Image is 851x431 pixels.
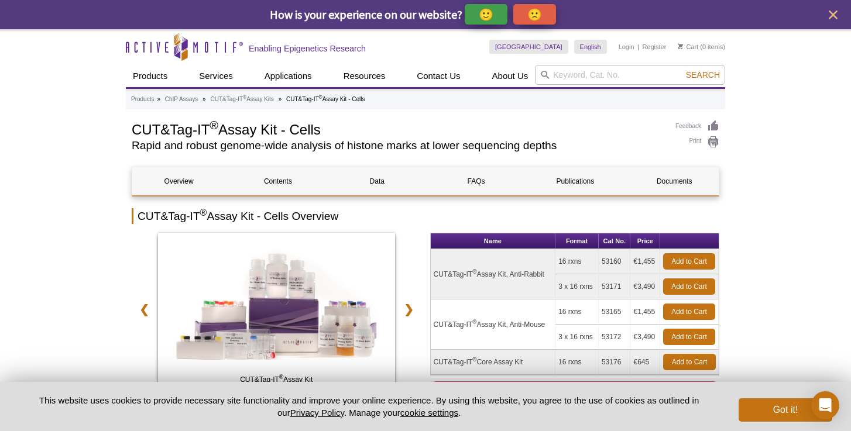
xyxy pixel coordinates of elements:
div: Open Intercom Messenger [811,391,839,419]
sup: ® [243,94,246,100]
p: 🙁 [527,7,542,22]
th: Name [431,233,556,249]
a: CUT&Tag-IT®Assay Kits [210,94,273,105]
sup: ® [319,94,322,100]
a: Services [192,65,240,87]
th: Cat No. [599,233,631,249]
td: €1,455 [630,249,660,274]
td: CUT&Tag-IT Assay Kit, Anti-Rabbit [431,249,556,299]
a: Documents [628,167,721,195]
a: About Us [485,65,536,87]
li: | [637,40,639,54]
td: 53160 [599,249,631,274]
button: Search [682,70,723,80]
a: Applications [258,65,319,87]
span: CUT&Tag-IT Assay Kit [160,374,392,385]
a: Add to Cart [663,304,715,320]
span: How is your experience on our website? [270,7,462,22]
li: » [157,96,160,102]
a: ChIP Assays [165,94,198,105]
a: Contact Us [410,65,467,87]
sup: ® [472,356,476,363]
img: Your Cart [678,43,683,49]
a: Publications [529,167,622,195]
th: Format [555,233,599,249]
li: CUT&Tag-IT Assay Kit - Cells [286,96,365,102]
img: CUT&Tag-IT Assay Kit [158,233,395,391]
td: 53171 [599,274,631,299]
td: 53172 [599,325,631,350]
h1: CUT&Tag-IT Assay Kit - Cells [132,120,664,137]
a: [GEOGRAPHIC_DATA] [489,40,568,54]
li: » [279,96,282,102]
a: ❯ [396,296,421,323]
td: CUT&Tag-IT Assay Kit, Anti-Mouse [431,299,556,350]
a: Overview [132,167,225,195]
button: close [826,8,840,22]
p: 🙂 [479,7,493,22]
h2: Rapid and robust genome-wide analysis of histone marks at lower sequencing depths [132,140,664,151]
td: €1,455 [630,299,660,325]
a: Cart [678,43,698,51]
a: Privacy Policy [290,408,344,418]
td: 16 rxns [555,249,599,274]
td: 53165 [599,299,631,325]
td: 16 rxns [555,299,599,325]
a: FAQs [430,167,523,195]
a: Print [675,136,719,149]
a: ❮ [132,296,157,323]
a: Contents [231,167,324,195]
td: €645 [630,350,660,375]
h2: CUT&Tag-IT Assay Kit - Cells Overview [132,208,719,224]
a: Products [131,94,154,105]
a: Login [619,43,634,51]
li: (0 items) [678,40,725,54]
h2: Enabling Epigenetics Research [249,43,366,54]
th: Price [630,233,660,249]
a: Register [642,43,666,51]
a: Add to Cart [663,253,715,270]
sup: ® [279,374,283,380]
a: CUT&Tag-IT Assay Kit [158,233,395,394]
td: CUT&Tag-IT Core Assay Kit [431,350,556,375]
td: 53176 [599,350,631,375]
a: Add to Cart [663,278,715,295]
input: Keyword, Cat. No. [535,65,725,85]
li: » [203,96,206,102]
span: Search [686,70,720,80]
td: €3,490 [630,325,660,350]
button: Got it! [739,398,832,422]
p: This website uses cookies to provide necessary site functionality and improve your online experie... [19,394,719,419]
td: 16 rxns [555,350,599,375]
a: Data [331,167,424,195]
sup: ® [210,119,218,132]
td: 3 x 16 rxns [555,274,599,299]
a: Feedback [675,120,719,133]
sup: ® [472,319,476,325]
a: Add to Cart [663,329,715,345]
a: Products [126,65,174,87]
td: €3,490 [630,274,660,299]
a: English [574,40,607,54]
sup: ® [200,208,207,218]
button: cookie settings [400,408,458,418]
sup: ® [472,268,476,275]
a: Add to Cart [663,354,716,370]
a: Resources [337,65,393,87]
td: 3 x 16 rxns [555,325,599,350]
